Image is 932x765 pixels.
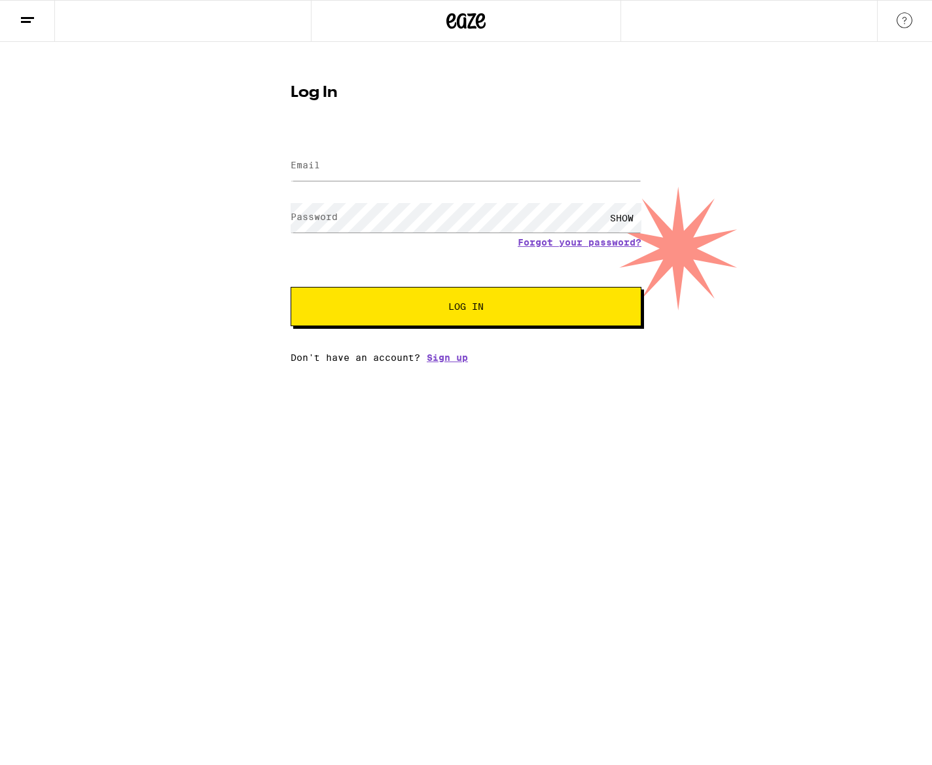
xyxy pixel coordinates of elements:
h1: Log In [291,85,641,101]
div: Don't have an account? [291,352,641,363]
button: Log In [291,287,641,326]
input: Email [291,151,641,181]
span: Log In [448,302,484,311]
a: Sign up [427,352,468,363]
a: Forgot your password? [518,237,641,248]
label: Email [291,160,320,170]
div: SHOW [602,203,641,233]
label: Password [291,212,338,222]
